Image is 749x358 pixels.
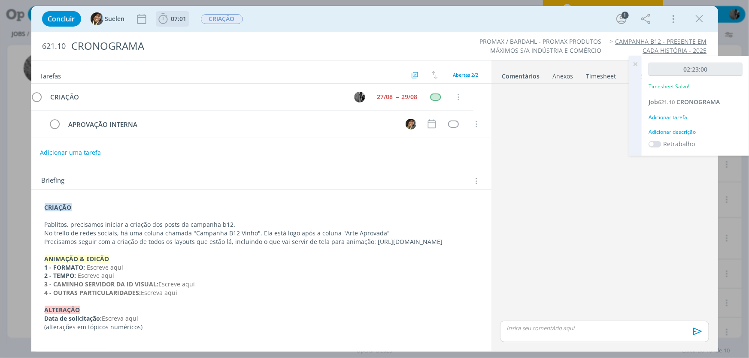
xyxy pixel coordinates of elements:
[453,72,479,78] span: Abertas 2/2
[45,238,478,246] p: Precisamos seguir com a criação de todos os layouts que estão lá, incluindo o que vai servir de t...
[45,306,80,314] strong: ALTERAÇÃO
[102,314,139,322] span: Escreva aqui
[78,271,115,280] span: Escreve aqui
[65,92,364,102] div: CRIAÇÃO
[91,12,103,25] img: S
[39,145,101,160] button: Adicionar uma tarefa
[45,220,478,229] p: Pablitos, precisamos iniciar a criação dos posts da campanha b12.
[105,16,125,22] span: Suelen
[45,263,85,271] strong: 1 - FORMATO:
[42,175,65,187] span: Briefing
[616,37,707,54] a: CAMPANHA B12 - PRESENTE EM CADA HISTÓRIA - 2025
[432,71,438,79] img: arrow-down-up.svg
[649,83,689,90] p: Timesheet Salvo!
[419,94,435,100] div: 29/08
[406,119,416,129] img: S
[45,280,159,288] strong: 3 - CAMINHO SERVIDOR DA ID VISUAL:
[87,263,124,271] span: Escreve aqui
[42,11,81,27] button: Concluir
[45,323,478,331] p: (alterações em tópicos numéricos)
[622,12,629,19] div: 1
[658,98,675,106] span: 621.10
[65,119,398,130] div: APROVAÇÃO INTERNA
[45,314,102,322] strong: Data de solicitação:
[200,14,243,24] button: CRIAÇÃO
[171,15,187,23] span: 07:01
[156,12,189,26] button: 07:01
[141,289,178,297] span: Escreva aqui
[371,90,384,103] button: P
[414,94,416,100] span: --
[663,139,695,148] label: Retrabalho
[372,92,383,102] img: P
[45,289,141,297] strong: 4 - OUTRAS PARTICULARIDADES:
[45,255,109,263] strong: ANIMAÇÃO & EDICÃO
[45,229,478,238] p: No trello de redes sociais, há uma coluna chamada "Campanha B12 Vinho". Ela está logo após a colu...
[615,12,628,26] button: 1
[405,117,418,130] button: S
[553,72,573,81] div: Anexos
[649,98,720,106] a: Job621.10CRONOGRAMA
[48,15,75,22] span: Concluir
[395,94,411,100] div: 27/08
[586,68,617,81] a: Timesheet
[649,128,743,136] div: Adicionar descrição
[45,203,72,211] strong: CRIAÇÃO
[91,12,125,25] button: SSuelen
[42,42,66,51] span: 621.10
[649,114,743,121] div: Adicionar tarefa
[502,68,540,81] a: Comentários
[676,98,720,106] span: CRONOGRAMA
[201,14,243,24] span: CRIAÇÃO
[68,36,427,57] div: CRONOGRAMA
[40,70,61,80] span: Tarefas
[31,6,718,352] div: dialog
[480,37,602,54] a: PROMAX / BARDAHL - PROMAX PRODUTOS MÁXIMOS S/A INDÚSTRIA E COMÉRCIO
[159,280,195,288] span: Escreve aqui
[45,271,76,280] strong: 2 - TEMPO:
